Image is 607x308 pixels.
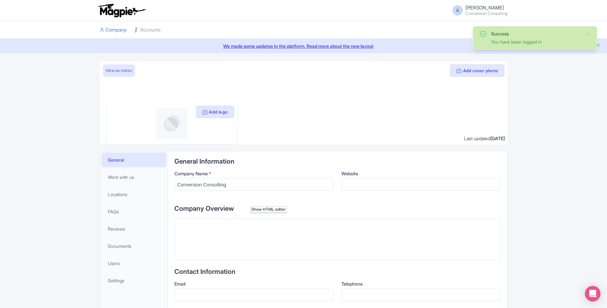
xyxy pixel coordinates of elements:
span: Telephone [341,281,363,287]
small: Conversion Consulting [465,11,508,16]
h2: Contact Information [174,268,501,275]
a: Users [101,256,166,271]
a: Accounts [134,21,160,39]
span: Website [341,171,358,176]
div: Open Intercom Messenger [585,286,601,301]
a: Locations [101,187,166,202]
a: Settings [101,273,166,288]
button: Add logo [196,106,234,118]
span: Work with us [108,174,134,181]
span: Documents [108,243,131,249]
span: Company Overview [174,205,234,212]
a: General [101,153,166,167]
span: FAQs [108,208,119,215]
a: Work with us [101,170,166,184]
a: View as visitor [103,64,135,77]
a: FAQs [101,204,166,219]
img: profile-logo-d1a8e230fb1b8f12adc913e4f4d7365c.png [156,108,187,139]
button: Close announcement [596,42,601,49]
button: Add cover photo [450,64,504,77]
span: Users [108,260,120,267]
span: Email [174,281,185,287]
span: Locations [108,191,127,198]
span: A [452,5,463,16]
img: logo-ab69f6fb50320c5b225c76a69d11143b.png [96,3,147,18]
h2: General Information [174,158,501,165]
a: A [PERSON_NAME] Conversion Consulting [449,5,508,16]
span: Reviews [108,225,125,232]
div: Success [491,30,580,37]
a: We made some updates to the platform. Read more about the new layout [4,43,603,49]
span: [PERSON_NAME] [465,5,504,11]
a: Company [100,21,127,39]
div: You have been logged in [491,38,580,45]
span: [DATE] [490,136,505,141]
span: General [108,156,124,163]
div: Last updated [464,135,505,142]
span: Settings [108,277,124,284]
button: Close [585,30,590,38]
div: Show HTML editor [250,206,287,213]
span: Company Name [174,171,208,176]
a: Documents [101,239,166,253]
a: Reviews [101,221,166,236]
